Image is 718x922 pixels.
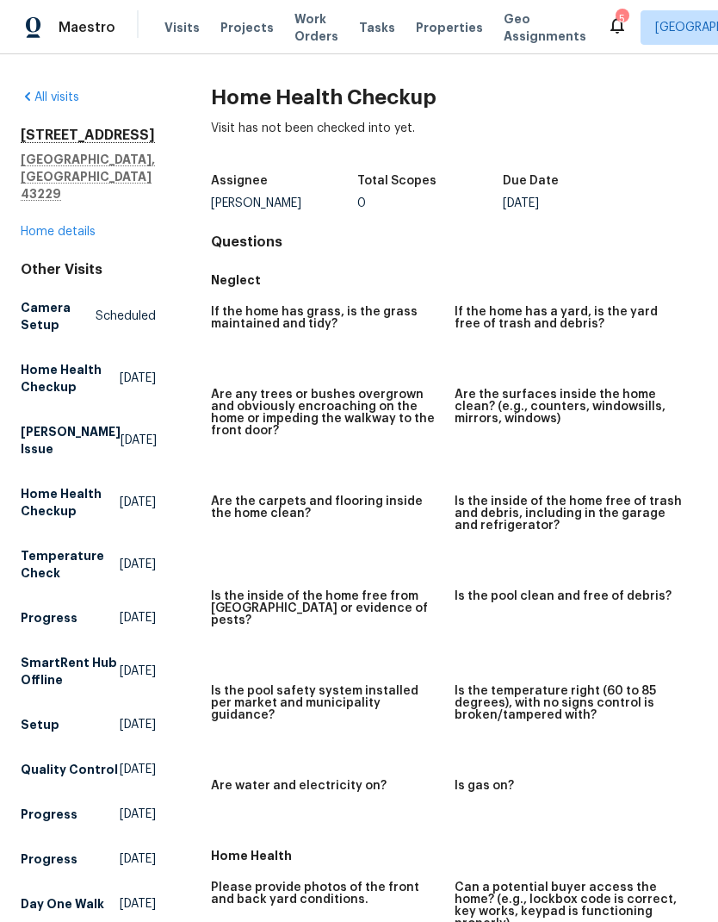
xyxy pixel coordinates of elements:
span: [DATE] [120,370,156,387]
span: [DATE] [120,716,156,733]
div: 0 [357,197,503,209]
h5: Progress [21,850,77,868]
h5: Is the pool safety system installed per market and municipality guidance? [211,685,440,721]
h4: Questions [211,234,697,251]
div: Visit has not been checked into yet. [211,120,697,165]
div: [DATE] [503,197,648,209]
a: All visits [21,91,79,103]
span: Tasks [359,22,395,34]
h5: Home Health Checkup [21,361,120,396]
span: Properties [416,19,483,36]
span: [DATE] [120,761,156,778]
h5: Camera Setup [21,299,96,333]
a: [PERSON_NAME] Issue[DATE] [21,416,156,464]
div: [PERSON_NAME] [211,197,356,209]
a: Home Health Checkup[DATE] [21,478,156,526]
span: Scheduled [96,308,156,325]
h5: If the home has grass, is the grass maintained and tidy? [211,306,440,330]
h5: Temperature Check [21,547,120,582]
h5: Assignee [211,175,268,187]
span: Work Orders [294,10,338,45]
h5: Is the inside of the home free of trash and debris, including in the garage and refrigerator? [455,495,684,532]
h5: Neglect [211,271,697,289]
h5: [PERSON_NAME] Issue [21,423,121,458]
h5: Please provide photos of the front and back yard conditions. [211,882,440,906]
a: Progress[DATE] [21,602,156,633]
a: Progress[DATE] [21,799,156,830]
span: [DATE] [121,432,157,449]
h5: Is the temperature right (60 to 85 degrees), with no signs control is broken/tampered with? [455,685,684,721]
h5: Quality Control [21,761,118,778]
span: [DATE] [120,556,156,573]
a: Home details [21,226,96,238]
span: [DATE] [120,609,156,626]
a: Progress[DATE] [21,844,156,875]
h5: Is the inside of the home free from [GEOGRAPHIC_DATA] or evidence of pests? [211,590,440,626]
span: [DATE] [120,850,156,868]
span: [DATE] [120,806,156,823]
a: Quality Control[DATE] [21,754,156,785]
h5: Day One Walk [21,895,104,913]
h5: SmartRent Hub Offline [21,654,120,688]
h5: Progress [21,609,77,626]
h5: If the home has a yard, is the yard free of trash and debris? [455,306,684,330]
h5: Home Health Checkup [21,485,120,520]
a: SmartRent Hub Offline[DATE] [21,647,156,695]
span: [DATE] [120,663,156,680]
h5: Are water and electricity on? [211,780,387,792]
h5: Progress [21,806,77,823]
a: Day One Walk[DATE] [21,888,156,919]
span: Maestro [59,19,115,36]
a: Temperature Check[DATE] [21,540,156,589]
h5: Are any trees or bushes overgrown and obviously encroaching on the home or impeding the walkway t... [211,389,440,437]
h5: Is gas on? [455,780,514,792]
a: Setup[DATE] [21,709,156,740]
div: 5 [616,10,628,28]
h5: Due Date [503,175,559,187]
a: Camera SetupScheduled [21,292,156,340]
h5: Are the surfaces inside the home clean? (e.g., counters, windowsills, mirrors, windows) [455,389,684,425]
a: Home Health Checkup[DATE] [21,354,156,402]
span: Visits [164,19,200,36]
h5: Is the pool clean and free of debris? [455,590,672,602]
span: [DATE] [120,895,156,913]
h2: Home Health Checkup [211,89,697,106]
h5: Are the carpets and flooring inside the home clean? [211,495,440,520]
div: Other Visits [21,261,156,278]
span: Geo Assignments [504,10,586,45]
h5: Total Scopes [357,175,436,187]
span: [DATE] [120,494,156,511]
h5: Home Health [211,847,697,864]
span: Projects [220,19,274,36]
h5: Setup [21,716,59,733]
